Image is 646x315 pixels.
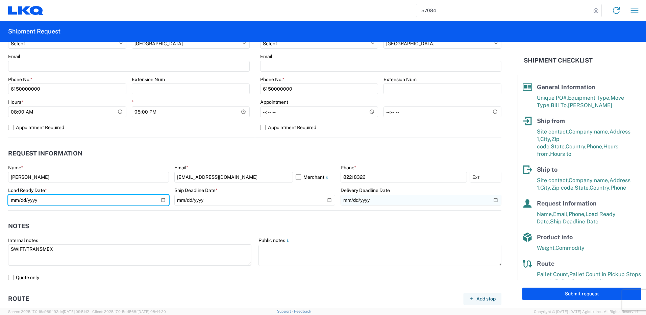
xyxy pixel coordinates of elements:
[537,260,554,267] span: Route
[383,76,417,82] label: Extension Num
[569,211,586,217] span: Phone,
[590,185,611,191] span: Country,
[537,211,553,217] span: Name,
[587,143,603,150] span: Phone,
[537,271,641,285] span: Pallet Count in Pickup Stops equals Pallet Count in delivery stops
[8,76,32,82] label: Phone No.
[296,172,335,183] label: Merchant
[551,143,566,150] span: State,
[8,99,23,105] label: Hours
[63,310,89,314] span: [DATE] 09:51:12
[8,165,23,171] label: Name
[540,185,551,191] span: City,
[522,288,641,300] button: Submit request
[537,117,565,124] span: Ship from
[568,95,611,101] span: Equipment Type,
[555,245,585,251] span: Commodity
[575,185,590,191] span: State,
[464,293,501,305] button: Add stop
[8,150,82,157] h2: Request Information
[341,165,356,171] label: Phone
[138,310,166,314] span: [DATE] 08:44:20
[294,309,311,313] a: Feedback
[470,172,501,183] input: Ext
[540,136,551,142] span: City,
[8,310,89,314] span: Server: 2025.17.0-16a969492de
[92,310,166,314] span: Client: 2025.17.0-5dd568f
[8,295,29,302] h2: Route
[551,185,575,191] span: Zip code,
[537,271,569,277] span: Pallet Count,
[8,237,38,243] label: Internal notes
[476,296,496,302] span: Add stop
[8,122,250,133] label: Appointment Required
[569,177,610,184] span: Company name,
[553,211,569,217] span: Email,
[174,165,189,171] label: Email
[537,200,597,207] span: Request Information
[537,128,569,135] span: Site contact,
[8,53,20,59] label: Email
[8,223,29,229] h2: Notes
[277,309,294,313] a: Support
[260,122,501,133] label: Appointment Required
[416,4,591,17] input: Shipment, tracking or reference number
[550,218,598,225] span: Ship Deadline Date
[537,245,555,251] span: Weight,
[537,234,573,241] span: Product info
[8,187,47,193] label: Load Ready Date
[568,102,612,108] span: [PERSON_NAME]
[537,166,557,173] span: Ship to
[611,185,626,191] span: Phone
[550,151,571,157] span: Hours to
[258,237,291,243] label: Public notes
[260,53,272,59] label: Email
[524,56,593,65] h2: Shipment Checklist
[174,187,218,193] label: Ship Deadline Date
[569,128,610,135] span: Company name,
[260,76,284,82] label: Phone No.
[534,309,638,315] span: Copyright © [DATE]-[DATE] Agistix Inc., All Rights Reserved
[537,95,568,101] span: Unique PO#,
[260,99,288,105] label: Appointment
[537,177,569,184] span: Site contact,
[8,27,60,35] h2: Shipment Request
[551,102,568,108] span: Bill To,
[537,83,595,91] span: General Information
[8,272,501,283] label: Quote only
[132,76,165,82] label: Extension Num
[341,187,390,193] label: Delivery Deadline Date
[566,143,587,150] span: Country,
